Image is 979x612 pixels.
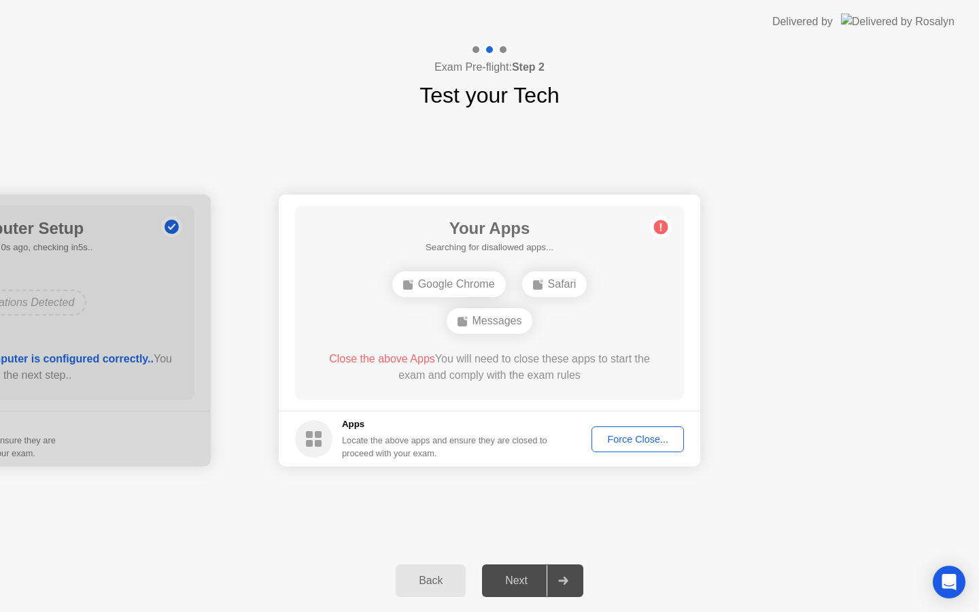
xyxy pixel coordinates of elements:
[447,308,533,334] div: Messages
[426,241,553,254] h5: Searching for disallowed apps...
[522,271,587,297] div: Safari
[486,575,547,587] div: Next
[342,418,548,431] h5: Apps
[392,271,506,297] div: Google Chrome
[396,564,466,597] button: Back
[772,14,833,30] div: Delivered by
[400,575,462,587] div: Back
[596,434,679,445] div: Force Close...
[841,14,955,29] img: Delivered by Rosalyn
[512,61,545,73] b: Step 2
[591,426,684,452] button: Force Close...
[434,59,545,75] h4: Exam Pre-flight:
[342,434,548,460] div: Locate the above apps and ensure they are closed to proceed with your exam.
[419,79,560,112] h1: Test your Tech
[482,564,583,597] button: Next
[426,216,553,241] h1: Your Apps
[315,351,665,384] div: You will need to close these apps to start the exam and comply with the exam rules
[933,566,965,598] div: Open Intercom Messenger
[329,353,435,364] span: Close the above Apps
